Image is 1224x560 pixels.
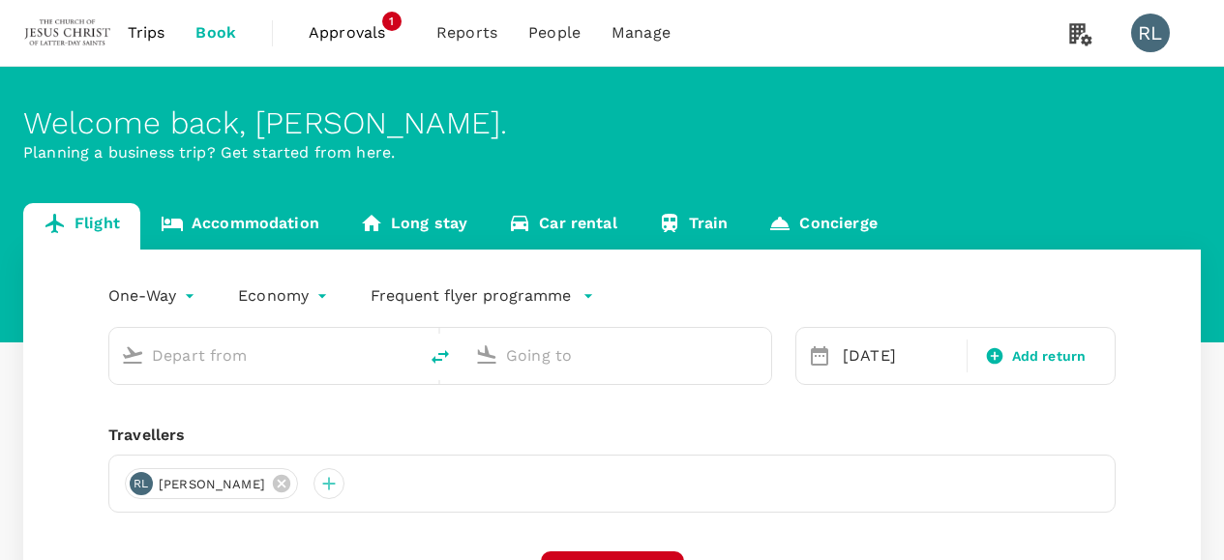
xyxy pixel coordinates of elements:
a: Accommodation [140,203,340,250]
a: Concierge [748,203,897,250]
div: Economy [238,280,332,311]
div: RL [1131,14,1170,52]
button: Open [403,353,407,357]
button: delete [417,334,463,380]
span: Add return [1012,346,1087,367]
img: The Malaysian Church of Jesus Christ of Latter-day Saints [23,12,112,54]
span: Manage [612,21,671,44]
div: RL[PERSON_NAME] [125,468,298,499]
span: Approvals [309,21,405,44]
input: Depart from [152,340,376,370]
a: Car rental [488,203,638,250]
span: [PERSON_NAME] [147,475,277,494]
div: RL [130,472,153,495]
button: Frequent flyer programme [371,284,594,308]
span: People [528,21,581,44]
span: Reports [436,21,497,44]
div: Welcome back , [PERSON_NAME] . [23,105,1201,141]
div: One-Way [108,280,199,311]
p: Frequent flyer programme [371,284,571,308]
p: Planning a business trip? Get started from here. [23,141,1201,164]
button: Open [758,353,761,357]
span: Trips [128,21,165,44]
div: Travellers [108,424,1116,447]
a: Train [638,203,749,250]
span: Book [195,21,236,44]
a: Long stay [340,203,488,250]
div: [DATE] [835,337,963,375]
a: Flight [23,203,140,250]
input: Going to [506,340,731,370]
span: 1 [382,12,402,31]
